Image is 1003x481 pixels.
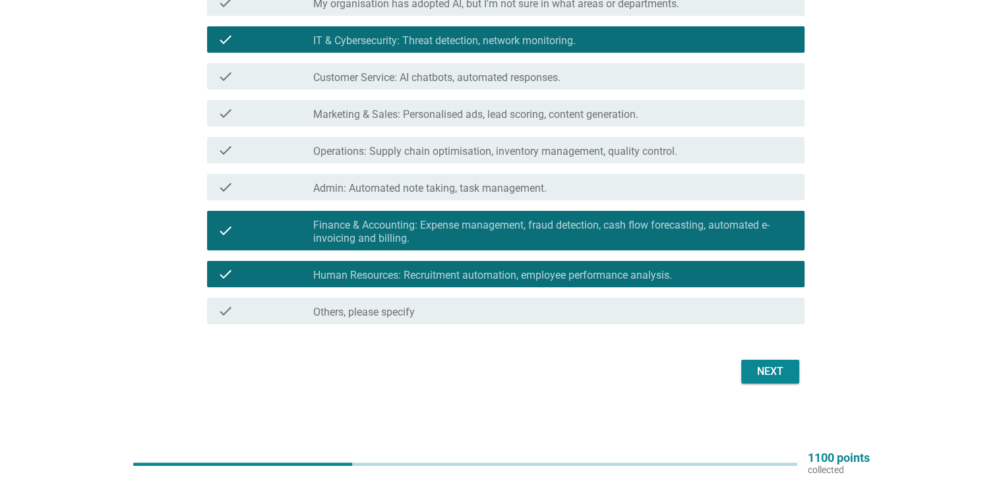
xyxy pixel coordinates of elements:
label: Operations: Supply chain optimisation, inventory management, quality control. [313,145,677,158]
i: check [218,216,233,245]
label: Customer Service: AI chatbots, automated responses. [313,71,561,84]
div: Next [752,364,789,380]
i: check [218,69,233,84]
label: Human Resources: Recruitment automation, employee performance analysis. [313,269,672,282]
button: Next [741,360,799,383]
p: collected [808,464,870,476]
label: Finance & Accounting: Expense management, fraud detection, cash flow forecasting, automated e-inv... [313,219,793,245]
label: Others, please specify [313,306,415,319]
i: check [218,303,233,319]
i: check [218,179,233,195]
i: check [218,32,233,47]
p: 1100 points [808,452,870,464]
label: Marketing & Sales: Personalised ads, lead scoring, content generation. [313,108,638,121]
label: Admin: Automated note taking, task management. [313,182,547,195]
i: check [218,105,233,121]
i: check [218,266,233,282]
label: IT & Cybersecurity: Threat detection, network monitoring. [313,34,576,47]
i: check [218,142,233,158]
